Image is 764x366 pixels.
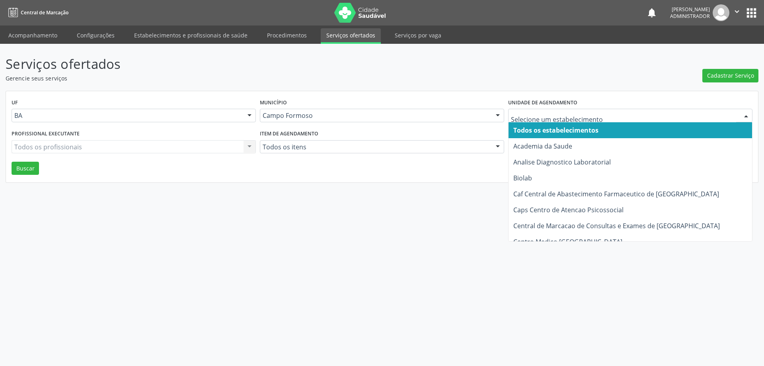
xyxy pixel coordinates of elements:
a: Acompanhamento [3,28,63,42]
p: Serviços ofertados [6,54,532,74]
span: Caf Central de Abastecimento Farmaceutico de [GEOGRAPHIC_DATA] [513,190,719,198]
label: Item de agendamento [260,128,318,140]
span: Central de Marcacao de Consultas e Exames de [GEOGRAPHIC_DATA] [513,221,720,230]
a: Serviços por vaga [389,28,447,42]
a: Configurações [71,28,120,42]
label: Município [260,97,287,109]
span: Academia da Saude [513,142,572,151]
img: img [713,4,729,21]
div: [PERSON_NAME] [670,6,710,13]
a: Procedimentos [261,28,312,42]
p: Gerencie seus serviços [6,74,532,82]
label: Unidade de agendamento [508,97,577,109]
button: Cadastrar Serviço [702,69,758,82]
button: apps [745,6,758,20]
span: Analise Diagnostico Laboratorial [513,158,611,166]
button: notifications [646,7,657,18]
label: UF [12,97,18,109]
i:  [733,7,741,16]
span: Caps Centro de Atencao Psicossocial [513,206,624,214]
a: Serviços ofertados [321,28,381,44]
span: Todos os itens [263,143,488,151]
a: Estabelecimentos e profissionais de saúde [129,28,253,42]
span: Central de Marcação [21,9,68,16]
span: BA [14,112,240,119]
span: Biolab [513,174,532,182]
span: Campo Formoso [263,112,488,119]
span: Todos os estabelecimentos [513,126,598,135]
button:  [729,4,745,21]
input: Selecione um estabelecimento [511,112,736,127]
button: Buscar [12,162,39,175]
span: Centro Medico [GEOGRAPHIC_DATA] [513,237,622,246]
span: Cadastrar Serviço [707,71,754,80]
span: Administrador [670,13,710,20]
a: Central de Marcação [6,6,68,19]
label: Profissional executante [12,128,80,140]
